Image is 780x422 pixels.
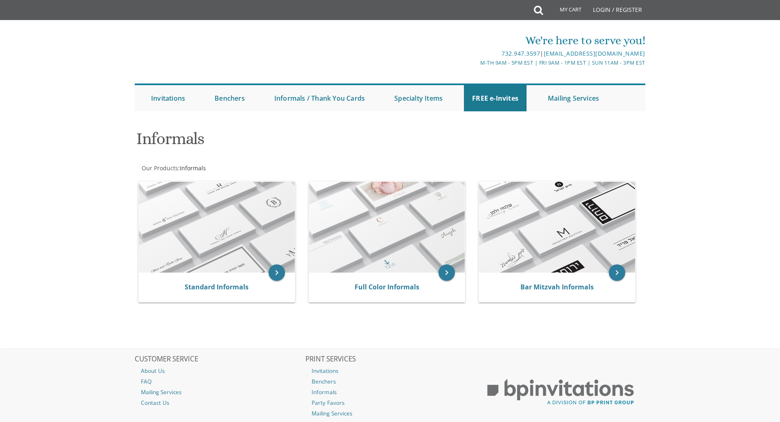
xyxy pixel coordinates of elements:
[143,85,193,111] a: Invitations
[305,376,475,387] a: Benchers
[269,264,285,281] a: keyboard_arrow_right
[135,366,304,376] a: About Us
[135,387,304,397] a: Mailing Services
[135,376,304,387] a: FAQ
[135,397,304,408] a: Contact Us
[135,355,304,363] h2: CUSTOMER SERVICE
[520,282,594,291] a: Bar Mitzvah Informals
[305,366,475,376] a: Invitations
[141,164,178,172] a: Our Products
[502,50,540,57] a: 732.947.3597
[305,32,645,49] div: We're here to serve you!
[542,1,587,21] a: My Cart
[185,282,249,291] a: Standard Informals
[544,50,645,57] a: [EMAIL_ADDRESS][DOMAIN_NAME]
[305,355,475,363] h2: PRINT SERVICES
[206,85,253,111] a: Benchers
[305,49,645,59] div: |
[180,164,206,172] span: Informals
[464,85,527,111] a: FREE e-Invites
[136,130,470,154] h1: Informals
[439,264,455,281] a: keyboard_arrow_right
[139,182,295,273] img: Standard Informals
[305,387,475,397] a: Informals
[355,282,419,291] a: Full Color Informals
[309,182,465,273] img: Full Color Informals
[479,182,635,273] img: Bar Mitzvah Informals
[540,85,607,111] a: Mailing Services
[305,408,475,419] a: Mailing Services
[305,397,475,408] a: Party Favors
[305,59,645,67] div: M-Th 9am - 5pm EST | Fri 9am - 1pm EST | Sun 11am - 3pm EST
[266,85,373,111] a: Informals / Thank You Cards
[609,264,625,281] a: keyboard_arrow_right
[135,164,390,172] div: :
[476,372,645,413] img: BP Print Group
[386,85,451,111] a: Specialty Items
